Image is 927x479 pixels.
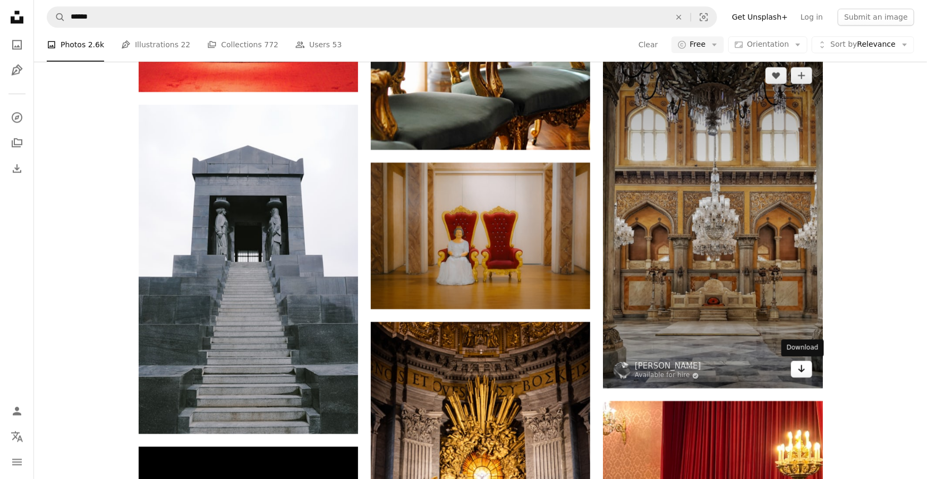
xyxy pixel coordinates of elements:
a: Download [791,361,812,378]
a: [PERSON_NAME] [635,361,701,371]
button: Menu [6,451,28,473]
span: 772 [264,39,278,50]
img: Go to Shubham Sharma's profile [614,362,631,379]
img: a chandelier hanging from the ceiling of a building [603,56,822,389]
a: Users 53 [295,28,342,62]
a: Illustrations 22 [121,28,190,62]
button: Visual search [691,7,717,27]
a: Illustrations [6,59,28,81]
form: Find visuals sitewide [47,6,717,28]
img: a woman in a white dress sitting on a red chair [371,162,590,309]
button: Free [671,36,725,53]
span: Orientation [747,40,789,48]
a: a woman in a white dress sitting on a red chair [371,230,590,240]
div: Download [781,339,824,356]
a: Collections [6,132,28,153]
img: gray concrete stairs with gray concrete railings [139,105,358,434]
a: Collections 772 [207,28,278,62]
span: Sort by [830,40,857,48]
button: Submit an image [838,8,914,25]
a: Explore [6,107,28,128]
span: 22 [181,39,191,50]
a: Home — Unsplash [6,6,28,30]
a: Log in [794,8,829,25]
span: Relevance [830,39,896,50]
button: Add to Collection [791,67,812,84]
span: Free [690,39,706,50]
a: Get Unsplash+ [726,8,794,25]
button: Search Unsplash [47,7,65,27]
button: Language [6,426,28,447]
button: Clear [638,36,659,53]
button: Clear [667,7,691,27]
a: Download History [6,158,28,179]
a: Photos [6,34,28,55]
a: a chandelier hanging from the ceiling of a building [603,217,822,227]
a: gray concrete stairs with gray concrete railings [139,264,358,273]
button: Like [766,67,787,84]
a: Available for hire [635,371,701,380]
button: Sort byRelevance [812,36,914,53]
span: 53 [333,39,342,50]
a: Log in / Sign up [6,400,28,422]
button: Orientation [728,36,807,53]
